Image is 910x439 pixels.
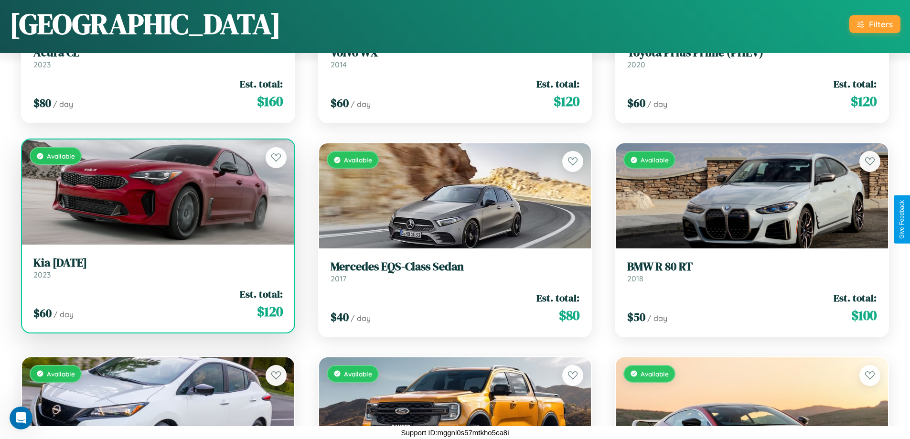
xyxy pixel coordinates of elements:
[401,426,509,439] p: Support ID: mggnl0s57mtkho5ca8i
[53,99,73,109] span: / day
[351,313,371,323] span: / day
[331,60,347,69] span: 2014
[10,4,281,43] h1: [GEOGRAPHIC_DATA]
[536,291,579,305] span: Est. total:
[257,302,283,321] span: $ 120
[536,77,579,91] span: Est. total:
[331,260,580,274] h3: Mercedes EQS-Class Sedan
[33,46,283,69] a: Acura CL2023
[554,92,579,111] span: $ 120
[627,260,877,283] a: BMW R 80 RT2018
[331,46,580,69] a: Volvo WX2014
[641,370,669,378] span: Available
[851,306,877,325] span: $ 100
[899,200,905,239] div: Give Feedback
[33,256,283,270] h3: Kia [DATE]
[351,99,371,109] span: / day
[627,60,645,69] span: 2020
[54,310,74,319] span: / day
[344,370,372,378] span: Available
[344,156,372,164] span: Available
[33,95,51,111] span: $ 80
[869,19,893,29] div: Filters
[331,95,349,111] span: $ 60
[627,274,643,283] span: 2018
[627,46,877,60] h3: Toyota Prius Prime (PHEV)
[641,156,669,164] span: Available
[331,260,580,283] a: Mercedes EQS-Class Sedan2017
[331,274,346,283] span: 2017
[257,92,283,111] span: $ 160
[849,15,900,33] button: Filters
[834,291,877,305] span: Est. total:
[647,99,667,109] span: / day
[33,305,52,321] span: $ 60
[33,46,283,60] h3: Acura CL
[10,407,32,429] iframe: Intercom live chat
[627,95,645,111] span: $ 60
[47,370,75,378] span: Available
[627,46,877,69] a: Toyota Prius Prime (PHEV)2020
[33,270,51,279] span: 2023
[240,77,283,91] span: Est. total:
[331,309,349,325] span: $ 40
[240,287,283,301] span: Est. total:
[647,313,667,323] span: / day
[851,92,877,111] span: $ 120
[834,77,877,91] span: Est. total:
[559,306,579,325] span: $ 80
[627,309,645,325] span: $ 50
[33,60,51,69] span: 2023
[331,46,580,60] h3: Volvo WX
[33,256,283,279] a: Kia [DATE]2023
[627,260,877,274] h3: BMW R 80 RT
[47,152,75,160] span: Available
